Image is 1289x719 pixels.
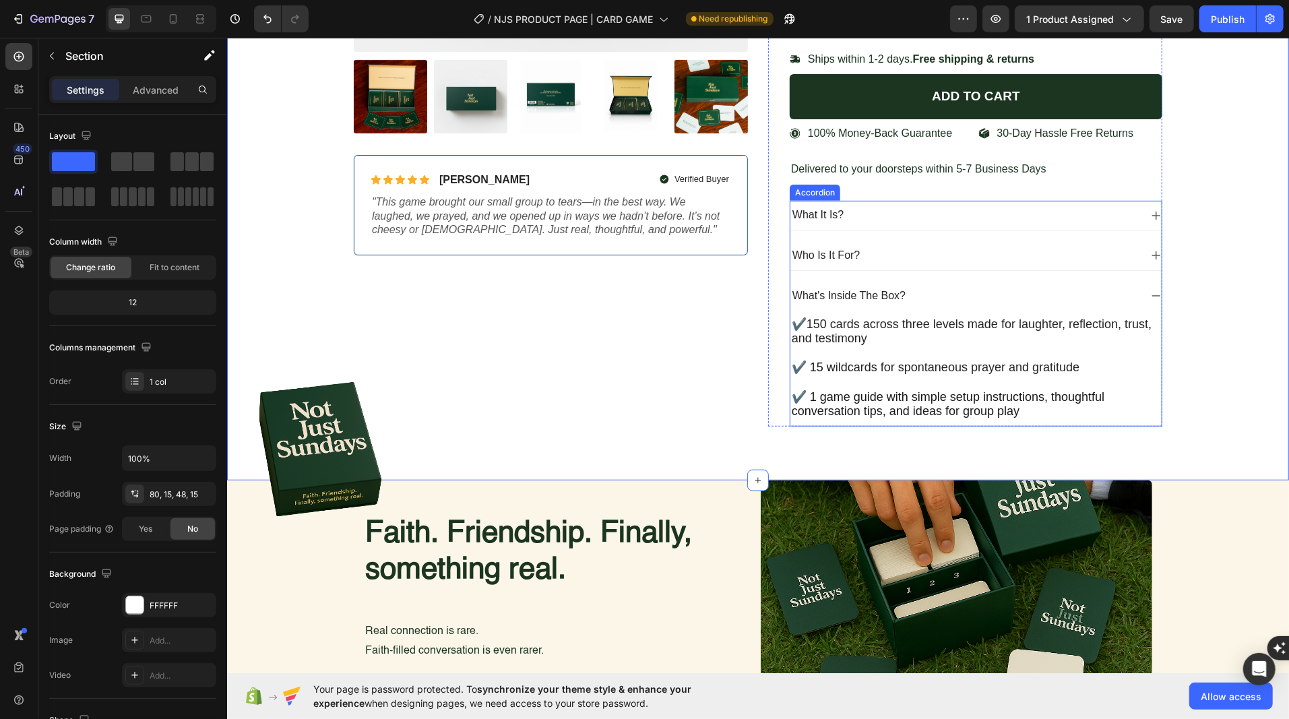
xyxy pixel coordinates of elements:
[49,375,71,387] div: Order
[49,233,121,251] div: Column width
[564,122,934,140] p: Delivered to your doorsteps within 5-7 Business Days
[150,489,213,501] div: 80, 15, 48, 15
[138,481,465,547] strong: Faith. Friendship. Finally, something real.
[49,523,115,535] div: Page padding
[67,83,104,97] p: Settings
[49,339,154,357] div: Columns management
[1199,5,1256,32] button: Publish
[65,48,176,64] p: Section
[49,669,71,681] div: Video
[686,15,807,27] strong: Free shipping & returns
[150,600,213,612] div: FFFFFF
[608,323,852,336] span: ildcards for spontaneous prayer and gratitude
[67,261,116,274] span: Change ratio
[1161,13,1183,25] span: Save
[770,89,907,103] p: 30-Day Hassle Free Returns
[49,565,115,584] div: Background
[49,599,70,611] div: Color
[13,144,32,154] div: 450
[49,418,85,436] div: Size
[88,11,94,27] p: 7
[49,488,80,500] div: Padding
[145,158,503,199] p: "This game brought our small group to tears—in the best way. We laughed, we prayed, and we opened...
[565,280,579,293] span: ✔️
[150,670,213,682] div: Add...
[138,584,527,604] p: Real connection is rare.
[5,5,100,32] button: 7
[447,136,502,148] p: Verified Buyer
[705,51,793,67] div: Add to cart
[313,682,744,710] span: Your page is password protected. To when designing pages, we need access to your store password.
[565,280,924,308] span: 150 cards across three levels made for laughter, reflection, trust, and testimony
[565,251,679,265] p: What's Inside The Box?
[52,293,214,312] div: 12
[139,523,152,535] span: Yes
[10,247,32,257] div: Beta
[150,376,213,388] div: 1 col
[565,352,877,381] span: ✔️ 1 game guide with simple setup instructions, thoughtful conversation tips, and ideas for group...
[49,452,71,464] div: Width
[495,12,654,26] span: NJS PRODUCT PAGE | CARD GAME
[1015,5,1144,32] button: 1 product assigned
[254,5,309,32] div: Undo/Redo
[1211,12,1245,26] div: Publish
[1189,683,1273,710] button: Allow access
[565,211,633,225] p: Who Is It For?
[313,683,691,709] span: synchronize your theme style & enhance your experience
[49,634,73,646] div: Image
[581,15,807,29] p: Ships within 1-2 days.
[699,13,768,25] span: Need republishing
[1243,653,1276,685] div: Open Intercom Messenger
[123,446,216,470] input: Auto
[534,443,925,712] img: gempages_565412950450373409-f59abc4e-4538-4361-bb3f-893f658c508f.png
[227,38,1289,673] iframe: To enrich screen reader interactions, please activate Accessibility in Grammarly extension settings
[1150,5,1194,32] button: Save
[138,604,527,623] p: Faith-filled conversation is even rarer.
[565,149,610,161] div: Accordion
[489,12,492,26] span: /
[150,635,213,647] div: Add...
[1026,12,1114,26] span: 1 product assigned
[565,323,608,336] span: ✔️ 15 w
[563,278,935,383] div: Rich Text Editor. Editing area: main
[1201,689,1261,704] span: Allow access
[581,89,725,103] p: 100% Money-Back Guarantee
[565,170,617,185] p: What It Is?
[563,36,935,82] button: Add to cart
[150,261,199,274] span: Fit to content
[49,127,94,146] div: Layout
[187,523,198,535] span: No
[133,83,179,97] p: Advanced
